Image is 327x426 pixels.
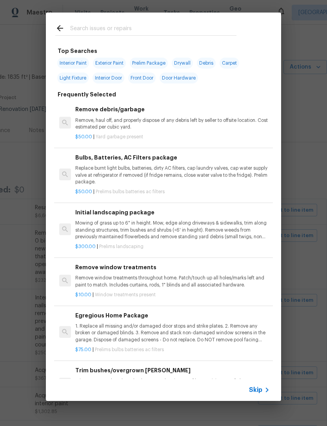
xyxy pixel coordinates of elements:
h6: Trim bushes/overgrown [PERSON_NAME] [75,366,270,375]
span: Yard garbage present [96,134,143,139]
span: Carpet [220,58,239,69]
p: Replace burnt light bulbs, batteries, dirty AC filters, cap laundry valves, cap water supply valv... [75,165,270,185]
h6: Egregious Home Package [75,311,270,320]
p: | [75,189,270,195]
input: Search issues or repairs [70,24,236,35]
span: $50.00 [75,134,92,139]
h6: Frequently Selected [58,90,116,99]
h6: Bulbs, Batteries, AC Filters package [75,153,270,162]
span: Exterior Paint [93,58,126,69]
p: | [75,292,270,298]
p: Remove, haul off, and properly dispose of any debris left by seller to offsite location. Cost est... [75,117,270,131]
h6: Initial landscaping package [75,208,270,217]
span: Debris [197,58,216,69]
span: Light Fixture [57,73,89,83]
p: Trim overgrown hegdes & bushes around perimeter of home giving 12" of clearance. Properly dispose... [75,378,270,391]
span: $75.00 [75,347,91,352]
p: | [75,243,270,250]
p: | [75,346,270,353]
h6: Remove debris/garbage [75,105,270,114]
span: Prelims bulbs batteries ac filters [95,347,164,352]
span: Prelims bulbs batteries ac filters [96,189,165,194]
span: $300.00 [75,244,96,249]
span: Interior Paint [57,58,89,69]
p: | [75,134,270,140]
p: Mowing of grass up to 6" in height. Mow, edge along driveways & sidewalks, trim along standing st... [75,220,270,240]
span: Prelims landscaping [99,244,144,249]
span: Interior Door [93,73,124,83]
p: 1. Replace all missing and/or damaged door stops and strike plates. 2. Remove any broken or damag... [75,323,270,343]
span: Door Hardware [160,73,198,83]
span: $50.00 [75,189,92,194]
span: Drywall [172,58,193,69]
span: Prelim Package [130,58,168,69]
h6: Top Searches [58,47,97,55]
h6: Remove window treatments [75,263,270,272]
span: Window treatments present [95,292,156,297]
span: Front Door [128,73,156,83]
span: $10.00 [75,292,91,297]
span: Skip [249,386,262,394]
p: Remove window treatments throughout home. Patch/touch up all holes/marks left and paint to match.... [75,275,270,288]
